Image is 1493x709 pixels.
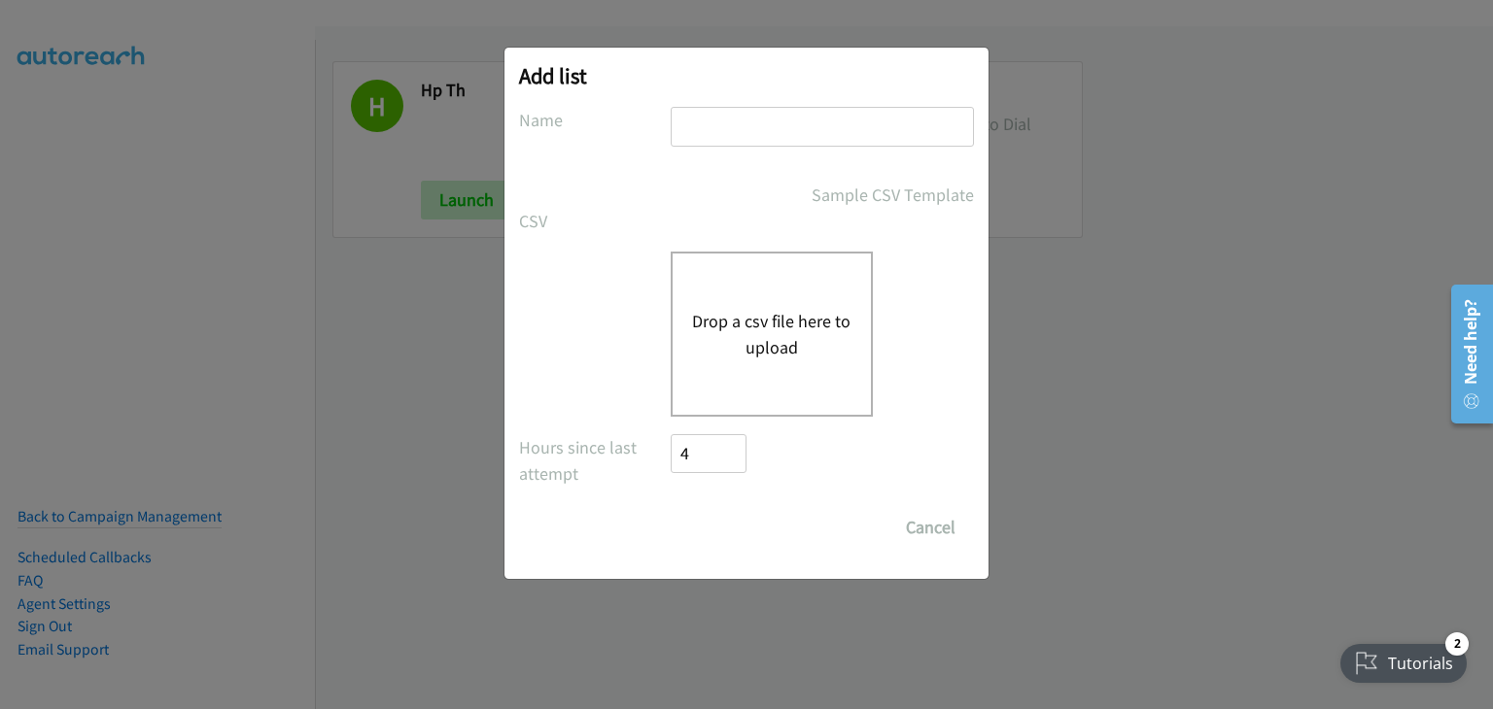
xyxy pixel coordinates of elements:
[519,434,671,487] label: Hours since last attempt
[519,208,671,234] label: CSV
[1438,277,1493,431] iframe: Resource Center
[812,182,974,208] a: Sample CSV Template
[887,508,974,547] button: Cancel
[692,308,851,360] button: Drop a csv file here to upload
[519,62,974,89] h2: Add list
[519,107,671,133] label: Name
[1329,625,1478,694] iframe: Checklist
